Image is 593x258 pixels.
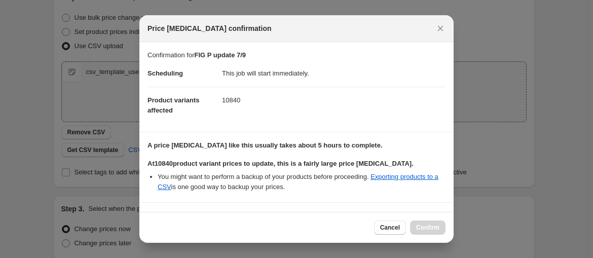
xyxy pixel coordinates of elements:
[194,51,246,59] b: FIG P update 7/9
[158,172,446,192] li: You might want to perform a backup of your products before proceeding. is one good way to backup ...
[222,87,446,114] dd: 10840
[158,173,438,191] a: Exporting products to a CSV
[380,224,400,232] span: Cancel
[147,160,414,167] b: At 10840 product variant prices to update, this is a fairly large price [MEDICAL_DATA].
[374,220,406,235] button: Cancel
[147,211,446,219] h3: Important
[147,141,383,149] b: A price [MEDICAL_DATA] like this usually takes about 5 hours to complete.
[433,21,448,35] button: Close
[147,23,272,33] span: Price [MEDICAL_DATA] confirmation
[222,60,446,87] dd: This job will start immediately.
[147,50,446,60] p: Confirmation for
[147,96,200,114] span: Product variants affected
[147,69,183,77] span: Scheduling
